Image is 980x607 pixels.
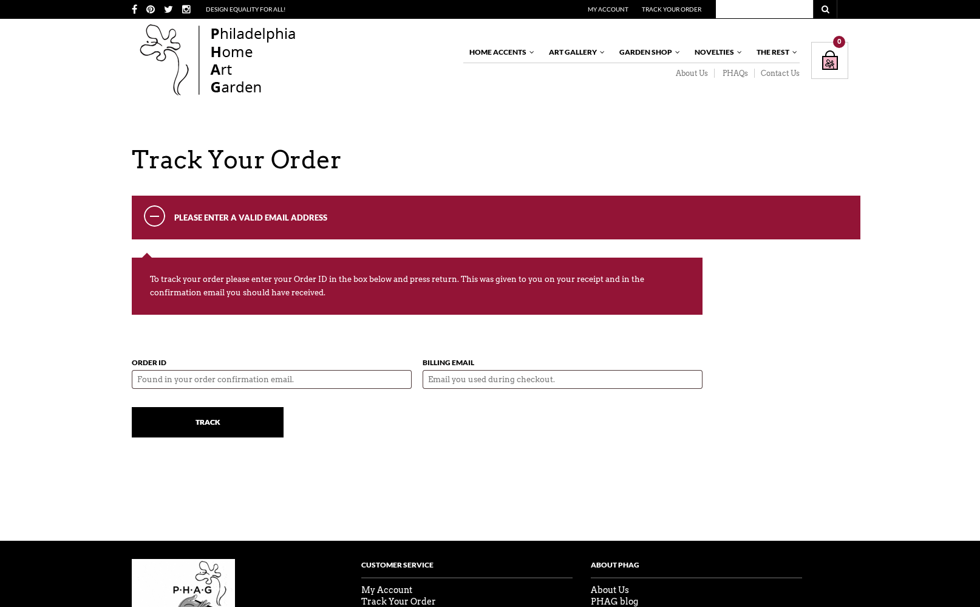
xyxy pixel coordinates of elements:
li: Please enter a valid email address [174,211,842,224]
a: Art Gallery [543,42,606,63]
a: Garden Shop [613,42,681,63]
a: My Account [361,585,412,595]
a: My Account [588,5,628,13]
h4: Customer Service [361,559,573,578]
a: About Us [668,69,715,78]
a: The Rest [750,42,798,63]
div: 0 [833,36,845,48]
label: Order ID [132,346,412,370]
a: Contact Us [755,69,800,78]
a: PHAQs [715,69,755,78]
input: Email you used during checkout. [423,370,703,389]
a: Track Your Order [361,597,436,606]
input: Found in your order confirmation email. [132,370,412,389]
a: Track Your Order [642,5,701,13]
h1: Track Your Order [132,145,860,174]
a: About Us [591,585,629,595]
a: Novelties [689,42,743,63]
h4: About PHag [591,559,802,578]
label: Billing Email [423,346,703,370]
a: PHAG blog [591,597,638,606]
p: To track your order please enter your Order ID in the box below and press return. This was given ... [132,258,703,315]
a: Home Accents [463,42,536,63]
input: Track [132,407,284,437]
